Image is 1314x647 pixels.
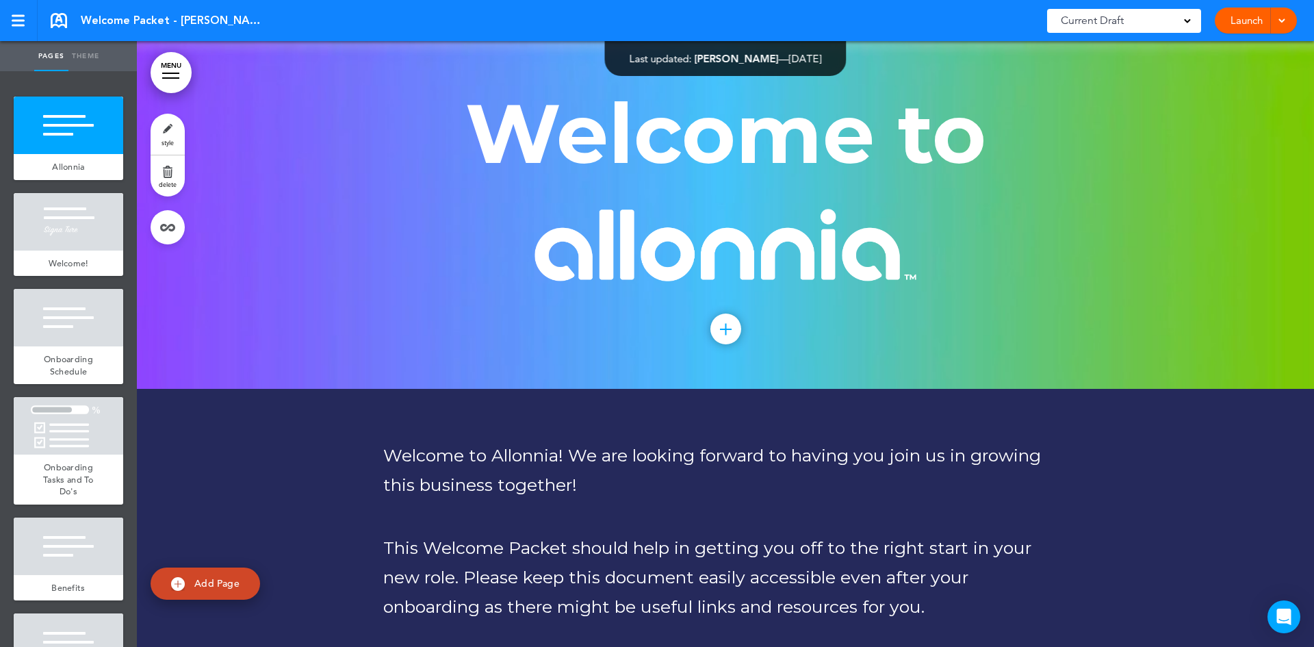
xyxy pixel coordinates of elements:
a: Theme [68,41,103,71]
a: Onboarding Schedule [14,346,123,384]
span: Welcome! [49,257,88,269]
span: Onboarding Schedule [44,353,93,377]
span: Welcome to [465,84,986,183]
a: Benefits [14,575,123,601]
span: Allonnia [52,161,84,173]
a: Onboarding Tasks and To Do's [14,455,123,505]
span: style [162,138,174,147]
a: delete [151,155,185,196]
div: Open Intercom Messenger [1267,600,1300,633]
span: This Welcome Packet should help in getting you off to the right start in your new role. Please ke... [383,537,1031,617]
a: Add Page [151,568,260,600]
a: Allonnia [14,154,123,180]
span: [PERSON_NAME] [695,52,779,65]
a: MENU [151,52,192,93]
span: Onboarding Tasks and To Do's [43,461,94,497]
div: — [630,53,822,64]
a: Launch [1225,8,1268,34]
a: Pages [34,41,68,71]
span: Welcome Packet - [PERSON_NAME] [81,13,266,28]
span: Benefits [51,582,85,594]
span: Last updated: [630,52,692,65]
img: add.svg [171,577,185,591]
img: 1717599762512-Allonnia-logo-white-tm-rgb.png [534,209,916,281]
a: Welcome! [14,251,123,277]
span: Welcome to Allonnia! We are looking forward to having you join us in growing this business together! [383,445,1041,495]
span: Current Draft [1061,11,1124,30]
span: Add Page [194,577,240,589]
span: delete [159,180,177,188]
span: [DATE] [789,52,822,65]
a: style [151,114,185,155]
